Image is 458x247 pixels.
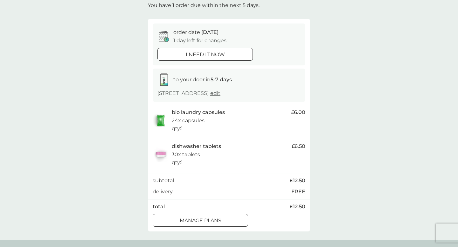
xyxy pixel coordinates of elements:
button: i need it now [157,48,253,61]
p: order date [173,28,219,37]
span: £12.50 [290,203,305,211]
p: qty : 1 [172,158,183,167]
p: 24x capsules [172,117,205,125]
span: £6.50 [292,142,305,150]
p: bio laundry capsules [172,108,225,117]
button: manage plans [153,214,248,227]
p: subtotal [153,177,174,185]
p: total [153,203,165,211]
span: to your door in [173,77,232,83]
p: 1 day left for changes [173,37,226,45]
span: £12.50 [290,177,305,185]
p: [STREET_ADDRESS] [157,89,220,97]
p: You have 1 order due within the next 5 days. [148,1,260,10]
p: qty : 1 [172,124,183,133]
p: dishwasher tablets [172,142,221,150]
a: edit [210,90,220,96]
p: delivery [153,188,173,196]
strong: 5-7 days [211,77,232,83]
p: manage plans [180,217,221,225]
span: [DATE] [201,29,219,35]
p: FREE [291,188,305,196]
p: i need it now [186,50,225,59]
span: £6.00 [291,108,305,117]
p: 30x tablets [172,150,200,159]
